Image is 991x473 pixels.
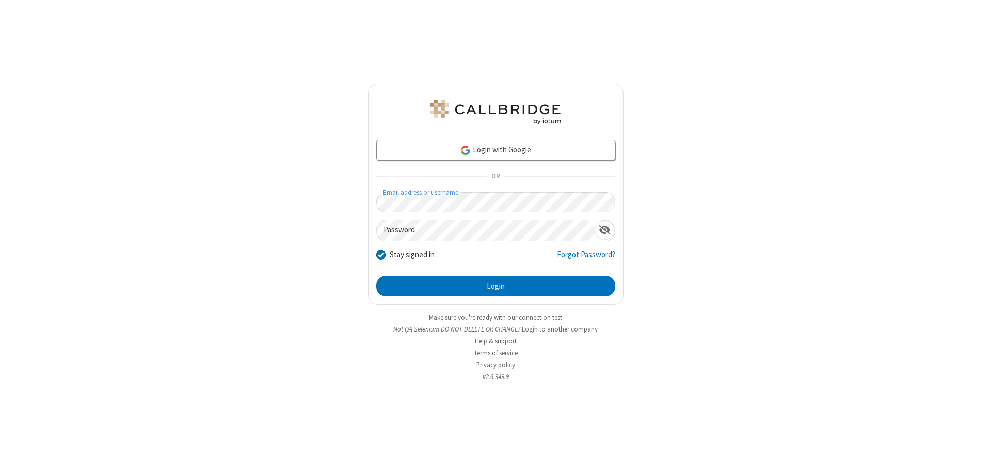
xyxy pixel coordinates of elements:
input: Email address or username [376,192,615,212]
button: Login [376,276,615,296]
img: QA Selenium DO NOT DELETE OR CHANGE [428,100,563,124]
a: Privacy policy [476,360,515,369]
a: Forgot Password? [557,249,615,269]
img: google-icon.png [460,145,471,156]
a: Login with Google [376,140,615,161]
a: Terms of service [474,349,518,357]
span: OR [487,169,504,184]
a: Help & support [475,337,517,345]
input: Password [377,220,595,241]
li: v2.6.349.9 [368,372,624,382]
button: Login to another company [522,324,598,334]
a: Make sure you're ready with our connection test [429,313,562,322]
div: Show password [595,220,615,240]
li: Not QA Selenium DO NOT DELETE OR CHANGE? [368,324,624,334]
label: Stay signed in [390,249,435,261]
